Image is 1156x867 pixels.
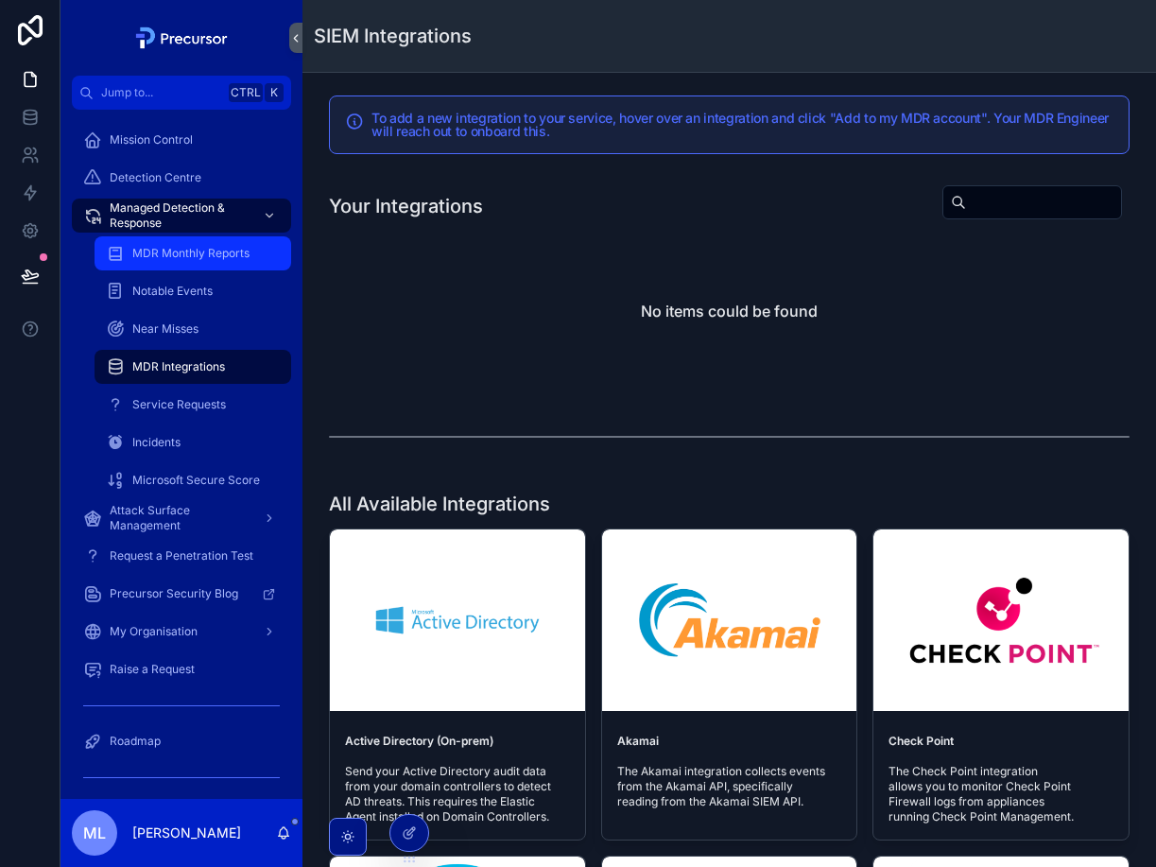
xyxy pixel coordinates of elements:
span: MDR Monthly Reports [132,246,250,261]
span: Attack Surface Management [110,503,248,533]
span: ML [83,822,106,844]
a: Notable Events [95,274,291,308]
span: Notable Events [132,284,213,299]
a: Service Requests [95,388,291,422]
a: Managed Detection & Response [72,199,291,233]
a: Precursor Security Blog [72,577,291,611]
a: MDR Monthly Reports [95,236,291,270]
a: Raise a Request [72,652,291,686]
img: App logo [130,23,233,53]
a: Request a Penetration Test [72,539,291,573]
h1: Your Integrations [329,193,483,219]
h5: To add a new integration to your service, hover over an integration and click "Add to my MDR acco... [371,112,1113,138]
h1: All Available Integrations [329,491,550,517]
span: Roadmap [110,734,161,749]
h1: SIEM Integrations [314,23,472,49]
a: My Organisation [72,615,291,649]
span: Mission Control [110,132,193,147]
span: Raise a Request [110,662,195,677]
span: Incidents [132,435,181,450]
span: K [267,85,282,100]
span: Ctrl [229,83,263,102]
span: Microsoft Secure Score [132,473,260,488]
span: Jump to... [101,85,221,100]
a: Incidents [95,425,291,460]
a: Near Misses [95,312,291,346]
a: MDR Integrations [95,350,291,384]
span: MDR Integrations [132,359,225,374]
a: Mission Control [72,123,291,157]
span: Service Requests [132,397,226,412]
span: My Organisation [110,624,198,639]
div: Untitled-design-(1).png [330,529,585,711]
span: Near Misses [132,321,198,337]
a: Microsoft Secure Score [95,463,291,497]
span: The Check Point integration allows you to monitor Check Point Firewall logs from appliances runni... [889,764,1113,824]
span: Send your Active Directory audit data from your domain controllers to detect AD threats. This req... [345,764,570,824]
strong: Akamai [617,734,659,748]
span: Managed Detection & Response [110,200,248,231]
div: Untitled-design-(10).png [602,529,857,711]
strong: Active Directory (On-prem) [345,734,493,748]
span: Request a Penetration Test [110,548,253,564]
a: Roadmap [72,724,291,758]
span: Precursor Security Blog [110,586,238,601]
div: Untitled-design-(8).png [873,529,1129,711]
button: Jump to...CtrlK [72,76,291,110]
span: The Akamai integration collects events from the Akamai API, specifically reading from the Akamai ... [617,764,842,809]
div: scrollable content [60,110,302,799]
span: Detection Centre [110,170,201,185]
a: Attack Surface Management [72,501,291,535]
strong: Check Point [889,734,954,748]
a: Detection Centre [72,161,291,195]
h2: No items could be found [641,300,818,322]
p: [PERSON_NAME] [132,824,241,842]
